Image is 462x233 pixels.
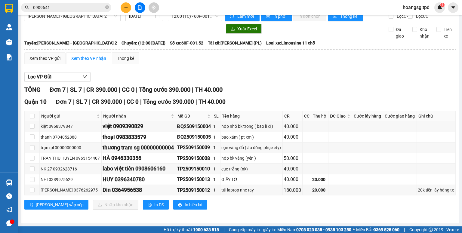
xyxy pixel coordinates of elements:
[124,98,125,105] span: |
[374,227,399,232] strong: 0369 525 060
[41,134,100,140] div: thanh 0704052888
[213,187,219,193] div: 1
[312,187,327,193] div: 20.000
[226,24,262,34] button: downloadXuất Excel
[6,179,12,186] img: warehouse-icon
[136,86,137,93] span: |
[29,55,60,62] div: Xem theo VP gửi
[429,228,433,232] span: copyright
[122,40,165,46] span: Chuyến: (12:00 [DATE])
[221,123,282,130] div: hộp nhỏ bk trong ( bao lì xì )
[29,203,33,207] span: sort-ascending
[213,144,219,151] div: 1
[437,5,442,10] img: icon-new-feature
[124,5,128,10] span: plus
[393,26,408,39] span: Đã giao
[103,122,175,130] div: việt 0909390829
[213,134,219,140] div: 1
[213,176,219,183] div: 1
[221,166,282,172] div: cục trắng (nk)
[173,200,207,210] button: printerIn biên lai
[177,133,211,141] div: ĐQ2509150005
[330,113,346,119] span: ĐC Giao
[154,201,164,208] span: In DS
[6,24,12,30] img: warehouse-icon
[177,123,211,130] div: ĐQ2509150004
[229,226,276,233] span: Cung cấp máy in - giấy in:
[86,86,117,93] span: CR 390.000
[24,72,91,82] button: Lọc VP Gửi
[192,86,193,93] span: |
[103,143,175,152] div: thương trạm sg 00000000004
[284,186,301,194] div: 180.000
[221,187,282,193] div: túi laptop nhe tay
[312,176,327,183] div: 20.000
[122,86,134,93] span: CC 0
[176,153,212,164] td: TP2509150008
[177,186,211,194] div: TP2509150012
[103,164,175,173] div: labo việt tiên 0908606160
[418,187,454,193] div: 20k tiền lấy hàng tx
[176,185,212,195] td: TP2509150012
[170,40,203,46] span: Số xe: 60F-001.52
[199,98,226,105] span: TH 40.000
[328,11,363,21] button: bar-chartThống kê
[441,26,456,39] span: Trên xe
[311,111,328,121] th: Thu hộ
[176,143,212,153] td: TP2509150009
[303,111,311,121] th: CC
[164,226,219,233] span: Hỗ trợ kỹ thuật:
[284,133,301,141] div: 40.000
[33,4,104,11] input: Tìm tên, số ĐT hoặc mã đơn
[5,4,13,13] img: logo-vxr
[340,13,358,20] span: Thống kê
[177,113,206,119] span: Mã GD
[296,227,351,232] strong: 0708 023 035 - 0935 103 250
[266,40,315,46] span: Loại xe: Limousine 11 chỗ
[177,165,211,173] div: TP2509150010
[41,155,100,161] div: TRAN THU HUYỀN 0963154407
[105,5,109,9] span: close-circle
[41,176,100,183] div: NHI 0389975629
[89,98,91,105] span: |
[149,2,159,13] button: aim
[213,166,219,172] div: 1
[333,14,338,19] span: bar-chart
[171,12,219,21] span: 12:00 (TC) - 60F-001.52
[76,98,88,105] span: SL 7
[177,144,211,151] div: TP2509150009
[261,11,292,21] button: printerIn phơi
[93,200,138,210] button: downloadNhập kho nhận
[71,55,106,62] div: Xem theo VP nhận
[41,144,100,151] div: trạm pl 00000000000
[103,113,170,119] span: Người nhận
[176,121,212,132] td: ĐQ2509150004
[28,73,51,81] span: Lọc VP Gửi
[185,201,202,208] span: In biên lai
[41,113,95,119] span: Người gửi
[273,13,287,20] span: In phơi
[127,98,139,105] span: CC 0
[73,98,75,105] span: |
[24,41,117,45] b: Tuyến: [PERSON_NAME] - [GEOGRAPHIC_DATA] 2
[135,2,145,13] button: file-add
[67,86,69,93] span: |
[383,111,417,121] th: Cước giao hàng
[404,226,405,233] span: |
[284,165,301,173] div: 40.000
[92,98,122,105] span: CR 390.000
[284,155,301,162] div: 50.000
[103,133,175,141] div: thoại 0983833579
[221,176,282,183] div: GIẤY TỜ
[451,5,456,10] span: caret-down
[284,123,301,130] div: 40.000
[213,155,219,161] div: 1
[212,111,220,121] th: SL
[353,228,355,231] span: ⚪️
[177,176,211,183] div: TP2509150013
[441,3,443,7] span: 1
[36,201,84,208] span: [PERSON_NAME] sắp xếp
[25,5,29,10] span: search
[221,144,282,151] div: cục vàng đỏ ( áo đồng phục cty)
[284,176,301,183] div: 40.000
